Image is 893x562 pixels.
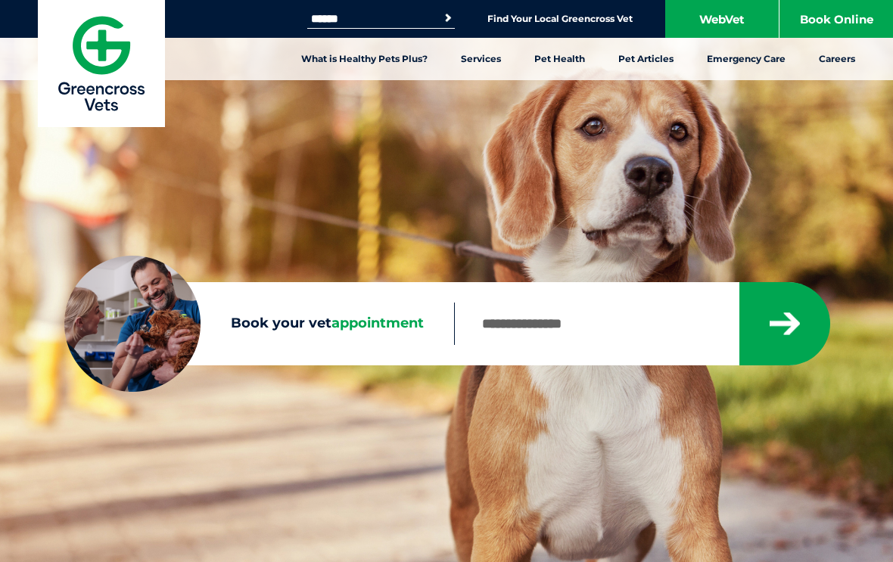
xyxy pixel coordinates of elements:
[64,315,454,332] label: Book your vet
[331,315,424,331] span: appointment
[440,11,456,26] button: Search
[518,38,602,80] a: Pet Health
[487,13,633,25] a: Find Your Local Greencross Vet
[690,38,802,80] a: Emergency Care
[444,38,518,80] a: Services
[285,38,444,80] a: What is Healthy Pets Plus?
[602,38,690,80] a: Pet Articles
[802,38,872,80] a: Careers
